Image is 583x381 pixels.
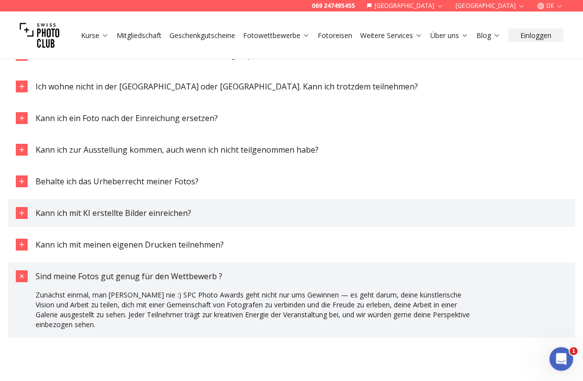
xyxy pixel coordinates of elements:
[36,145,319,156] span: Kann ich zur Ausstellung kommen, auch wenn ich nicht teilgenommen habe?
[314,29,356,42] button: Fotoreisen
[430,31,468,41] a: Über uns
[426,29,472,42] button: Über uns
[8,200,575,227] button: Kann ich mit KI erstellte Bilder einreichen?
[549,347,573,371] iframe: Intercom live chat
[570,347,578,355] span: 1
[508,29,563,42] button: Einloggen
[239,29,314,42] button: Fotowettbewerbe
[8,73,575,101] button: Ich wohne nicht in der [GEOGRAPHIC_DATA] oder [GEOGRAPHIC_DATA]. Kann ich trotzdem teilnehmen?
[36,271,222,282] span: Sind meine Fotos gut genug für den Wettbewerb ?
[8,231,575,259] button: Kann ich mit meinen eigenen Drucken teilnehmen?
[81,31,109,41] a: Kurse
[243,31,310,41] a: Fotowettbewerbe
[36,82,418,92] span: Ich wohne nicht in der [GEOGRAPHIC_DATA] oder [GEOGRAPHIC_DATA]. Kann ich trotzdem teilnehmen?
[8,263,575,291] button: Sind meine Fotos gut genug für den Wettbewerb ?
[356,29,426,42] button: Weitere Services
[312,2,355,10] a: 069 247495455
[8,168,575,196] button: Behalte ich das Urheberrecht meiner Fotos?
[36,113,218,124] span: Kann ich ein Foto nach der Einreichung ersetzen?
[113,29,166,42] button: Mitgliedschaft
[472,29,504,42] button: Blog
[36,291,470,330] span: Zunächst einmal, man [PERSON_NAME] nie :) SPC Photo Awards geht nicht nur ums Gewinnen — es geht ...
[36,208,191,219] span: Kann ich mit KI erstellte Bilder einreichen?
[77,29,113,42] button: Kurse
[8,136,575,164] button: Kann ich zur Ausstellung kommen, auch wenn ich nicht teilgenommen habe?
[318,31,352,41] a: Fotoreisen
[166,29,239,42] button: Geschenkgutscheine
[117,31,162,41] a: Mitgliedschaft
[8,105,575,132] button: Kann ich ein Foto nach der Einreichung ersetzen?
[169,31,235,41] a: Geschenkgutscheine
[476,31,500,41] a: Blog
[36,176,199,187] span: Behalte ich das Urheberrecht meiner Fotos?
[36,240,224,251] span: Kann ich mit meinen eigenen Drucken teilnehmen?
[20,16,59,55] img: Swiss photo club
[36,291,478,338] div: Sind meine Fotos gut genug für den Wettbewerb ?
[360,31,422,41] a: Weitere Services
